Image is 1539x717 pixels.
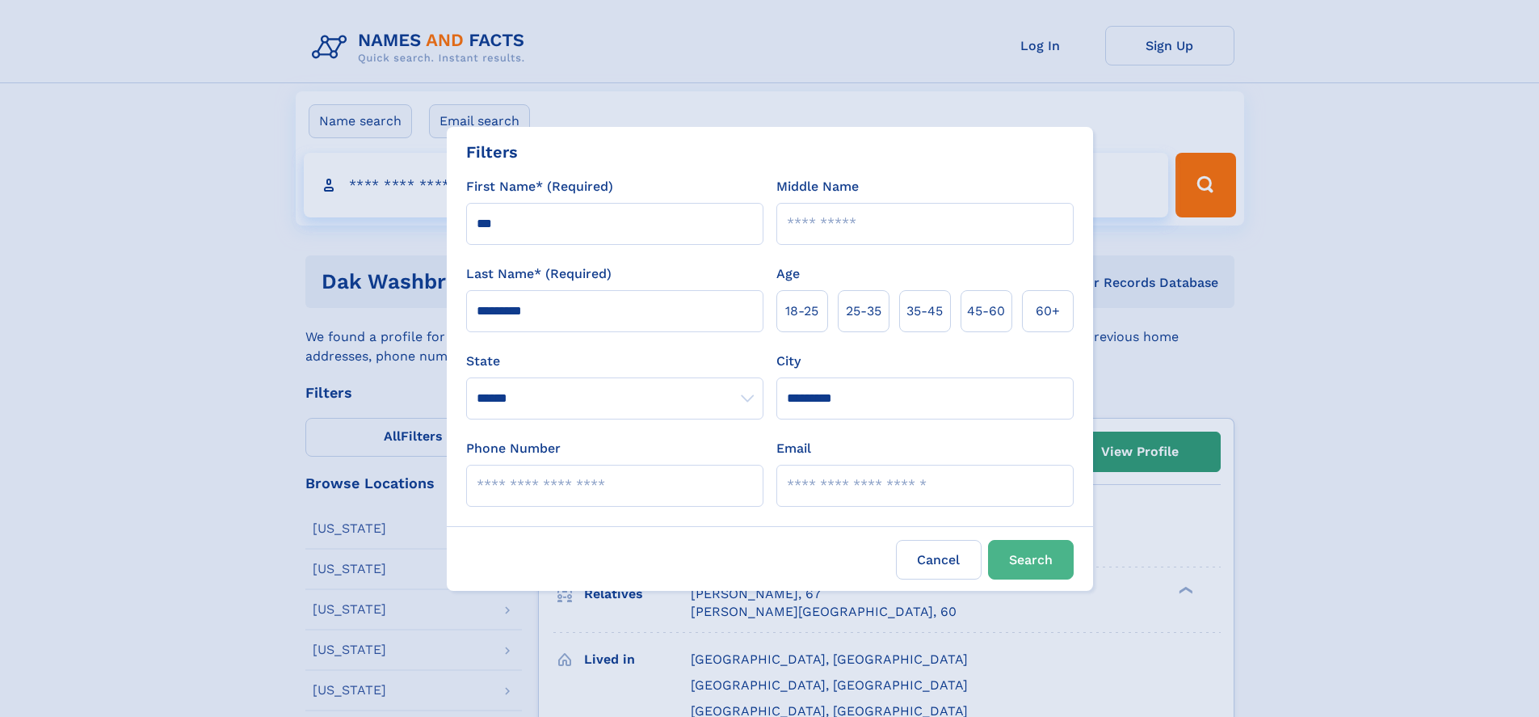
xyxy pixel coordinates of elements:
[785,302,818,321] span: 18‑25
[967,302,1005,321] span: 45‑60
[776,352,801,371] label: City
[906,302,943,321] span: 35‑45
[988,540,1074,580] button: Search
[466,177,613,196] label: First Name* (Required)
[896,540,982,580] label: Cancel
[466,264,612,284] label: Last Name* (Required)
[466,140,518,164] div: Filters
[466,439,561,458] label: Phone Number
[776,264,800,284] label: Age
[1036,302,1060,321] span: 60+
[466,352,763,371] label: State
[776,177,859,196] label: Middle Name
[846,302,881,321] span: 25‑35
[776,439,811,458] label: Email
